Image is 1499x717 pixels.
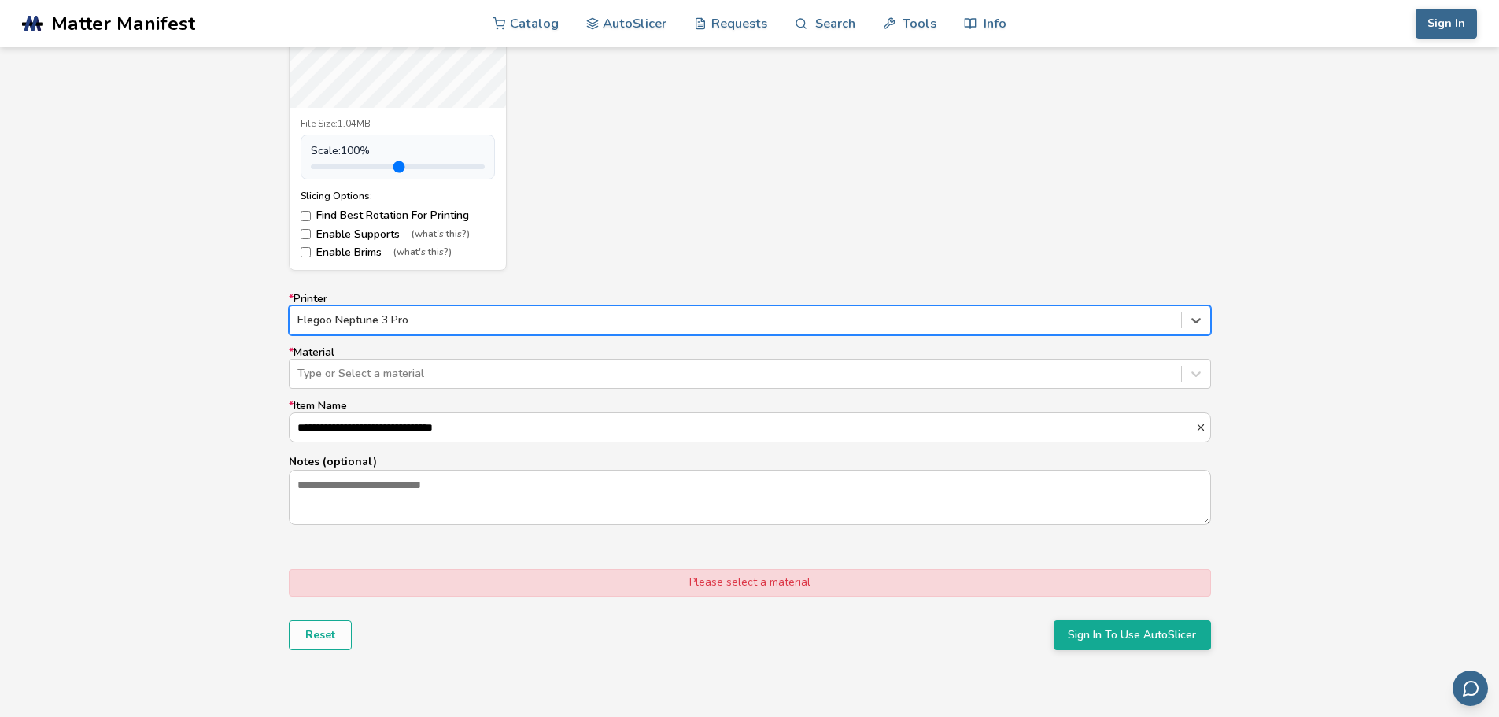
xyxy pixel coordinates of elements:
[289,400,1211,442] label: Item Name
[289,293,1211,335] label: Printer
[1416,9,1477,39] button: Sign In
[290,471,1210,524] textarea: Notes (optional)
[1195,422,1210,433] button: *Item Name
[289,620,352,650] button: Reset
[289,569,1211,596] div: Please select a material
[301,228,495,241] label: Enable Supports
[289,346,1211,389] label: Material
[1054,620,1211,650] button: Sign In To Use AutoSlicer
[51,13,195,35] span: Matter Manifest
[301,190,495,201] div: Slicing Options:
[301,247,311,257] input: Enable Brims(what's this?)
[412,229,470,240] span: (what's this?)
[393,247,452,258] span: (what's this?)
[297,368,301,380] input: *MaterialType or Select a material
[301,246,495,259] label: Enable Brims
[290,413,1195,442] input: *Item Name
[289,453,1211,470] p: Notes (optional)
[1453,671,1488,706] button: Send feedback via email
[301,229,311,239] input: Enable Supports(what's this?)
[311,145,370,157] span: Scale: 100 %
[301,119,495,130] div: File Size: 1.04MB
[301,209,495,222] label: Find Best Rotation For Printing
[301,211,311,221] input: Find Best Rotation For Printing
